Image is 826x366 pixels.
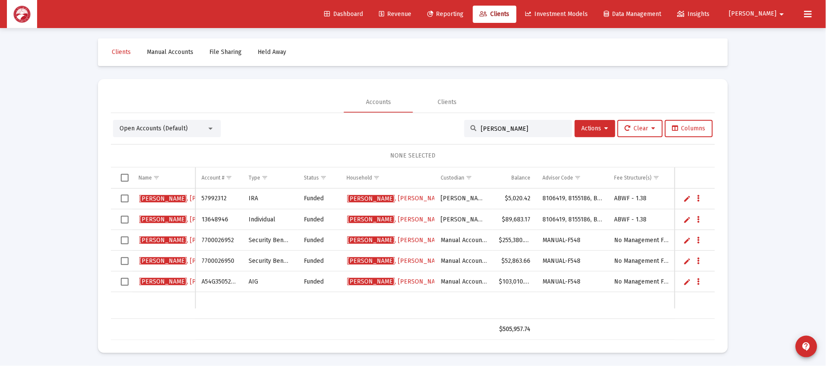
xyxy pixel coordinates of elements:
mat-icon: contact_support [801,341,812,352]
span: , [PERSON_NAME] [347,216,445,223]
td: 8106419, 8155186, BF31 [536,189,608,209]
span: Show filter options for column 'Fee Structure(s)' [653,174,660,181]
span: Investment Models [526,10,588,18]
div: Advisor Code [542,174,573,181]
a: [PERSON_NAME], [PERSON_NAME] [139,255,238,268]
a: [PERSON_NAME], [PERSON_NAME] [347,255,446,268]
span: Clients [112,48,131,56]
div: Select row [121,216,129,224]
span: , [PERSON_NAME] [347,257,445,265]
td: 7700026950 [195,251,243,271]
td: [PERSON_NAME] [435,189,493,209]
a: Edit [684,278,691,286]
span: [PERSON_NAME] [139,237,187,244]
a: Clients [473,6,517,23]
td: Security Benefit [243,230,298,251]
td: $5,020.42 [493,189,536,209]
td: ABWF - 1.38 [608,209,676,230]
span: Dashboard [324,10,363,18]
a: Insights [671,6,717,23]
td: Manual Accounts [435,271,493,292]
td: Column Account # [195,167,243,188]
div: Custodian [441,174,464,181]
span: Revenue [379,10,411,18]
div: Balance [511,174,530,181]
td: Column Name [132,167,195,188]
span: [PERSON_NAME] [347,195,395,202]
div: Funded [304,278,334,286]
span: [PERSON_NAME] [139,216,187,223]
td: Column Balance [493,167,536,188]
a: [PERSON_NAME], [PERSON_NAME] [347,275,446,288]
a: Edit [684,257,691,265]
span: , [PERSON_NAME] [347,278,445,285]
div: Household [347,174,372,181]
span: Show filter options for column 'Custodian' [466,174,472,181]
td: Column Advisor Code [536,167,608,188]
span: Show filter options for column 'Name' [153,174,160,181]
div: Select all [121,174,129,182]
a: Manual Accounts [140,44,200,61]
span: Held Away [258,48,286,56]
span: Actions [582,125,608,132]
div: Status [304,174,319,181]
td: $255,380.00 [493,230,536,251]
a: [PERSON_NAME], [PERSON_NAME] [139,234,238,247]
td: ABWF - 1.38 [608,189,676,209]
span: , [PERSON_NAME] [139,278,237,285]
div: Select row [121,195,129,202]
span: , [PERSON_NAME] [347,195,445,202]
a: Investment Models [519,6,595,23]
td: MANUAL-F548 [536,251,608,271]
a: Reporting [420,6,471,23]
span: Show filter options for column 'Advisor Code' [574,174,581,181]
div: Select row [121,257,129,265]
span: [PERSON_NAME] [139,278,187,285]
span: Clear [625,125,656,132]
button: [PERSON_NAME] [719,5,798,22]
span: Clients [480,10,510,18]
div: $505,957.74 [499,325,530,334]
span: Show filter options for column 'Household' [373,174,380,181]
td: Column Household [340,167,435,188]
span: File Sharing [209,48,242,56]
td: $89,683.17 [493,209,536,230]
td: 13648946 [195,209,243,230]
div: Funded [304,236,334,245]
div: Clients [438,98,457,107]
span: [PERSON_NAME] [347,237,395,244]
td: 8106419, 8155186, BF31 [536,209,608,230]
td: No Management Fee [608,251,676,271]
span: Data Management [604,10,662,18]
td: Security Benefit [243,251,298,271]
button: Actions [575,120,615,137]
span: [PERSON_NAME] [347,257,395,265]
button: Clear [618,120,663,137]
td: Column Status [298,167,340,188]
td: No Management Fee [608,271,676,292]
a: File Sharing [202,44,249,61]
a: Edit [684,237,691,244]
div: Funded [304,194,334,203]
td: $52,863.66 [493,251,536,271]
td: Individual [243,209,298,230]
input: Search [481,125,566,133]
span: Manual Accounts [147,48,193,56]
span: [PERSON_NAME] [347,278,395,285]
span: , [PERSON_NAME] [139,216,237,223]
td: 7700026952 [195,230,243,251]
button: Columns [665,120,713,137]
td: MANUAL-F548 [536,271,608,292]
span: Insights [678,10,710,18]
div: Type [249,174,260,181]
a: [PERSON_NAME], [PERSON_NAME] [347,234,446,247]
div: Accounts [366,98,391,107]
td: A54G3505282 [195,271,243,292]
div: Funded [304,257,334,265]
a: Revenue [372,6,418,23]
div: NONE SELECTED [118,151,708,160]
a: Data Management [597,6,668,23]
a: [PERSON_NAME], [PERSON_NAME] [347,213,446,226]
div: Account # [202,174,224,181]
div: Select row [121,278,129,286]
